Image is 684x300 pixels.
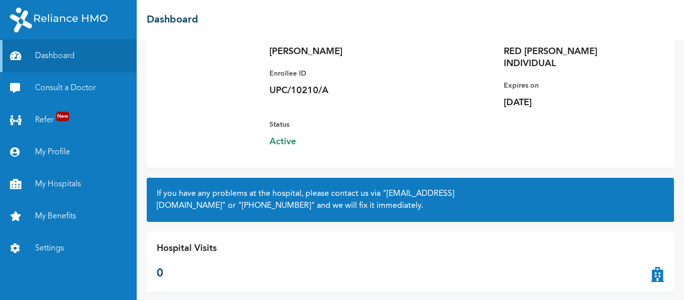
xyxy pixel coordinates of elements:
p: Hospital Visits [157,242,217,255]
img: RelianceHMO's Logo [10,8,108,33]
p: [PERSON_NAME] [269,46,410,58]
p: 0 [157,265,217,282]
p: UPC/10210/A [269,85,410,97]
p: RED [PERSON_NAME] INDIVIDUAL [504,46,644,70]
h2: Dashboard [147,13,198,28]
p: Status [269,119,410,131]
span: New [56,112,69,121]
p: Enrollee ID [269,68,410,80]
p: [DATE] [504,97,644,109]
a: "[PHONE_NUMBER]" [238,202,315,210]
h2: If you have any problems at the hospital, please contact us via or and we will fix it immediately. [157,188,664,212]
span: Active [269,136,410,148]
p: Expires on [504,80,644,92]
img: Enrollee [157,19,259,139]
